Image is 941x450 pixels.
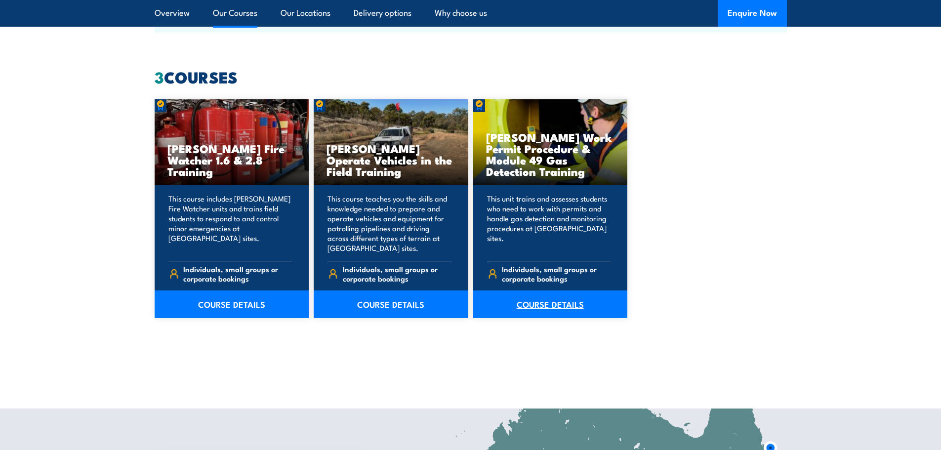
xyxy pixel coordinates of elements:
p: This course includes [PERSON_NAME] Fire Watcher units and trains field students to respond to and... [168,194,292,253]
h3: [PERSON_NAME] Operate Vehicles in the Field Training [327,143,455,177]
p: This course teaches you the skills and knowledge needed to prepare and operate vehicles and equip... [327,194,451,253]
a: COURSE DETAILS [473,290,628,318]
a: COURSE DETAILS [314,290,468,318]
h3: [PERSON_NAME] Fire Watcher 1.6 & 2.8 Training [167,143,296,177]
p: This unit trains and assesses students who need to work with permits and handle gas detection and... [487,194,611,253]
span: Individuals, small groups or corporate bookings [343,264,451,283]
h3: [PERSON_NAME] Work Permit Procedure & Module 49 Gas Detection Training [486,131,615,177]
strong: 3 [155,64,164,89]
span: Individuals, small groups or corporate bookings [502,264,611,283]
a: COURSE DETAILS [155,290,309,318]
h2: COURSES [155,70,787,83]
span: Individuals, small groups or corporate bookings [183,264,292,283]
